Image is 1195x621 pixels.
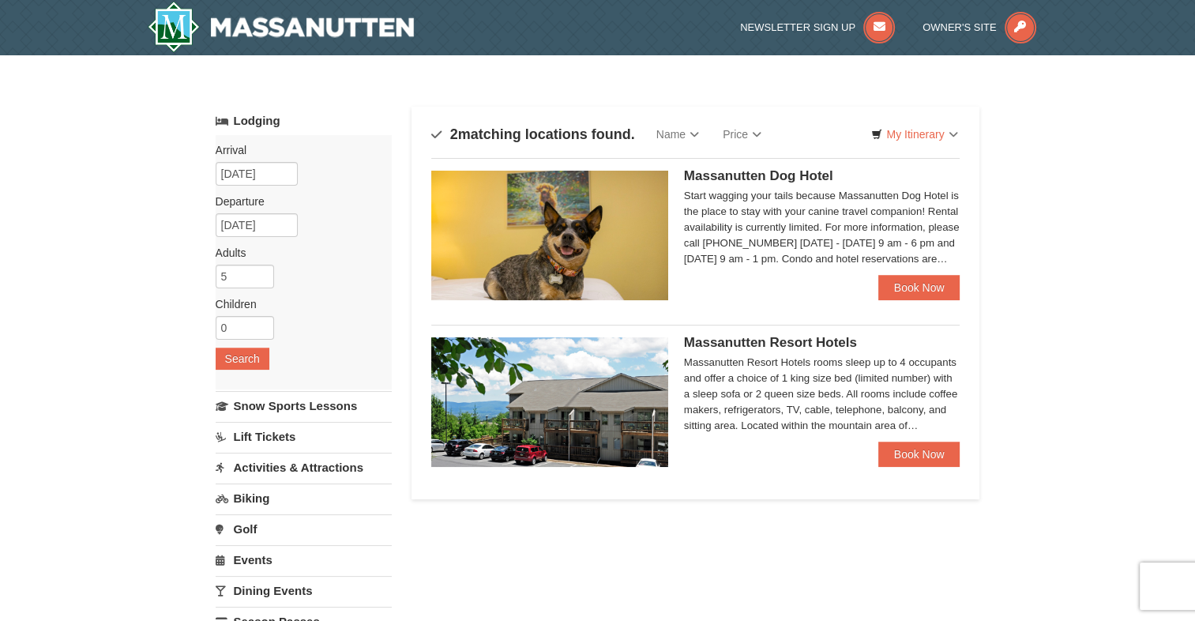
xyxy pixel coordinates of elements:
a: Lodging [216,107,392,135]
a: Events [216,545,392,574]
a: Lift Tickets [216,422,392,451]
a: Biking [216,484,392,513]
label: Arrival [216,142,380,158]
label: Adults [216,245,380,261]
div: Massanutten Resort Hotels rooms sleep up to 4 occupants and offer a choice of 1 king size bed (li... [684,355,960,434]
a: Golf [216,514,392,544]
a: Owner's Site [923,21,1036,33]
span: Owner's Site [923,21,997,33]
div: Start wagging your tails because Massanutten Dog Hotel is the place to stay with your canine trav... [684,188,960,267]
img: Massanutten Resort Logo [148,2,415,52]
span: Newsletter Sign Up [740,21,855,33]
a: Snow Sports Lessons [216,391,392,420]
span: 2 [450,126,458,142]
img: 27428181-5-81c892a3.jpg [431,171,668,300]
a: Newsletter Sign Up [740,21,895,33]
a: Name [644,119,711,150]
button: Search [216,348,269,370]
a: Dining Events [216,576,392,605]
a: Massanutten Resort [148,2,415,52]
a: Price [711,119,773,150]
a: Activities & Attractions [216,453,392,482]
span: Massanutten Resort Hotels [684,335,857,350]
a: Book Now [878,275,960,300]
label: Departure [216,194,380,209]
a: My Itinerary [861,122,968,146]
img: 19219026-1-e3b4ac8e.jpg [431,337,668,467]
a: Book Now [878,442,960,467]
label: Children [216,296,380,312]
span: Massanutten Dog Hotel [684,168,833,183]
h4: matching locations found. [431,126,635,142]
